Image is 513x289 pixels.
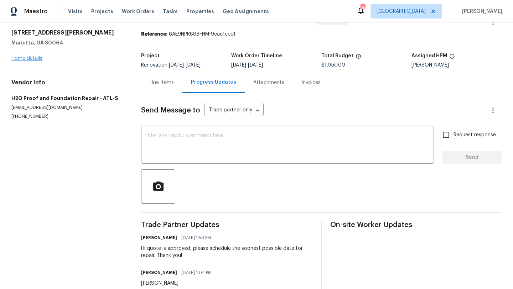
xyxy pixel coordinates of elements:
div: 6AE9NPR886FHM-9eac1ecc1 [141,31,502,38]
h5: Marietta, GA 30064 [11,39,124,46]
h4: Vendor Info [11,79,124,86]
span: Properties [186,8,214,15]
h5: Work Order Timeline [231,53,282,58]
span: Send Message to [141,107,200,114]
span: Tasks [163,9,178,14]
span: Renovation [141,63,201,68]
h2: [STREET_ADDRESS][PERSON_NAME] [11,29,124,36]
span: The hpm assigned to this work order. [449,53,455,63]
div: Line Items [150,79,174,86]
span: Maestro [24,8,48,15]
span: On-site Worker Updates [330,221,502,228]
div: Progress Updates [191,79,236,86]
span: Geo Assignments [223,8,269,15]
span: [DATE] 1:56 PM [181,234,211,241]
span: [DATE] [169,63,184,68]
span: - [169,63,201,68]
span: [DATE] [186,63,201,68]
h6: [PERSON_NAME] [141,234,177,241]
h5: Assigned HPM [411,53,447,58]
span: Visits [68,8,83,15]
h6: [PERSON_NAME] [141,269,177,276]
span: The total cost of line items that have been proposed by Opendoor. This sum includes line items th... [356,53,361,63]
a: Home details [11,56,42,61]
span: Request response [454,131,496,139]
h5: H2O Proof and Foundation Repair - ATL-S [11,95,124,102]
span: [PERSON_NAME] [459,8,502,15]
p: [PHONE_NUMBER] [11,114,124,120]
div: Invoices [301,79,321,86]
span: $1,950.00 [321,63,345,68]
span: Trade Partner Updates [141,221,312,228]
span: [DATE] 1:04 PM [181,269,212,276]
span: [DATE] [248,63,263,68]
div: Hi quote is approved, please schedule the soonest possible date for repair. Thank you! [141,245,312,259]
div: Attachments [253,79,284,86]
h5: Project [141,53,160,58]
div: Trade partner only [204,105,264,116]
span: [GEOGRAPHIC_DATA] [377,8,426,15]
div: 99 [360,4,365,11]
span: Projects [91,8,113,15]
b: Reference: [141,32,167,37]
span: [DATE] [231,63,246,68]
div: [PERSON_NAME] [411,63,502,68]
h5: Total Budget [321,53,353,58]
div: [PERSON_NAME] [141,280,216,287]
span: - [231,63,263,68]
p: [EMAIL_ADDRESS][DOMAIN_NAME] [11,105,124,111]
span: Work Orders [122,8,154,15]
